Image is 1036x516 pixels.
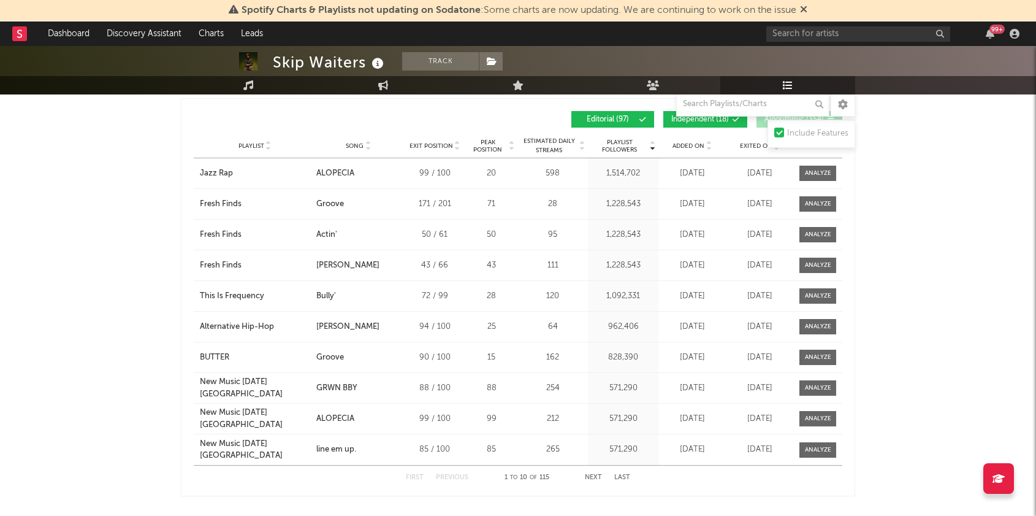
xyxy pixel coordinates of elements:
[468,139,507,153] span: Peak Position
[787,126,848,141] div: Include Features
[200,260,310,272] a: Fresh Finds
[661,290,723,302] div: [DATE]
[591,168,655,180] div: 1,514,702
[407,260,462,272] div: 43 / 66
[676,92,829,117] input: Search Playlists/Charts
[402,52,479,71] button: Track
[238,142,264,150] span: Playlist
[468,382,514,395] div: 88
[468,352,514,364] div: 15
[200,260,242,272] div: Fresh Finds
[190,21,232,46] a: Charts
[661,413,723,425] div: [DATE]
[520,229,585,241] div: 95
[407,382,462,395] div: 88 / 100
[520,321,585,333] div: 64
[407,444,462,456] div: 85 / 100
[406,474,424,481] button: First
[316,168,354,180] div: ALOPECIA
[316,382,357,395] div: GRWN BBY
[520,352,585,364] div: 162
[200,198,310,210] a: Fresh Finds
[585,474,602,481] button: Next
[510,475,517,480] span: to
[468,321,514,333] div: 25
[520,444,585,456] div: 265
[316,413,354,425] div: ALOPECIA
[409,142,453,150] span: Exit Position
[407,229,462,241] div: 50 / 61
[591,229,655,241] div: 1,228,543
[520,382,585,395] div: 254
[661,168,723,180] div: [DATE]
[729,321,790,333] div: [DATE]
[661,321,723,333] div: [DATE]
[316,352,344,364] div: Groove
[407,352,462,364] div: 90 / 100
[316,444,356,456] div: line em up.
[200,376,310,400] a: New Music [DATE] [GEOGRAPHIC_DATA]
[729,382,790,395] div: [DATE]
[729,229,790,241] div: [DATE]
[316,198,401,210] a: Groove
[200,321,310,333] a: Alternative Hip-Hop
[273,52,387,72] div: Skip Waiters
[614,474,630,481] button: Last
[661,260,723,272] div: [DATE]
[200,438,310,462] a: New Music [DATE] [GEOGRAPHIC_DATA]
[729,413,790,425] div: [DATE]
[989,25,1005,34] div: 99 +
[200,352,229,364] div: BUTTER
[468,444,514,456] div: 85
[671,116,729,123] span: Independent ( 18 )
[468,290,514,302] div: 28
[200,321,274,333] div: Alternative Hip-Hop
[200,407,310,431] a: New Music [DATE] [GEOGRAPHIC_DATA]
[407,198,462,210] div: 171 / 201
[729,352,790,364] div: [DATE]
[316,260,379,272] div: [PERSON_NAME]
[520,413,585,425] div: 212
[729,444,790,456] div: [DATE]
[740,142,772,150] span: Exited On
[764,116,824,123] span: Algorithmic ( 354 )
[316,290,336,302] div: Bully'
[316,260,401,272] a: [PERSON_NAME]
[346,142,364,150] span: Song
[200,229,242,241] div: Fresh Finds
[729,198,790,210] div: [DATE]
[800,6,807,15] span: Dismiss
[407,290,462,302] div: 72 / 99
[591,139,648,153] span: Playlist Followers
[316,290,401,302] a: Bully'
[591,198,655,210] div: 1,228,543
[756,111,842,128] button: Algorithmic(354)
[661,382,723,395] div: [DATE]
[316,198,344,210] div: Groove
[407,321,462,333] div: 94 / 100
[591,444,655,456] div: 571,290
[591,382,655,395] div: 571,290
[520,260,585,272] div: 111
[200,168,233,180] div: Jazz Rap
[468,198,514,210] div: 71
[200,290,264,302] div: This Is Frequency
[436,474,468,481] button: Previous
[672,142,704,150] span: Added On
[530,475,537,480] span: of
[520,168,585,180] div: 598
[316,229,337,241] div: Actin'
[316,168,401,180] a: ALOPECIA
[766,26,950,42] input: Search for artists
[591,260,655,272] div: 1,228,543
[661,444,723,456] div: [DATE]
[316,321,379,333] div: [PERSON_NAME]
[98,21,190,46] a: Discovery Assistant
[986,29,994,39] button: 99+
[200,229,310,241] a: Fresh Finds
[407,413,462,425] div: 99 / 100
[316,444,401,456] a: line em up.
[316,382,401,395] a: GRWN BBY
